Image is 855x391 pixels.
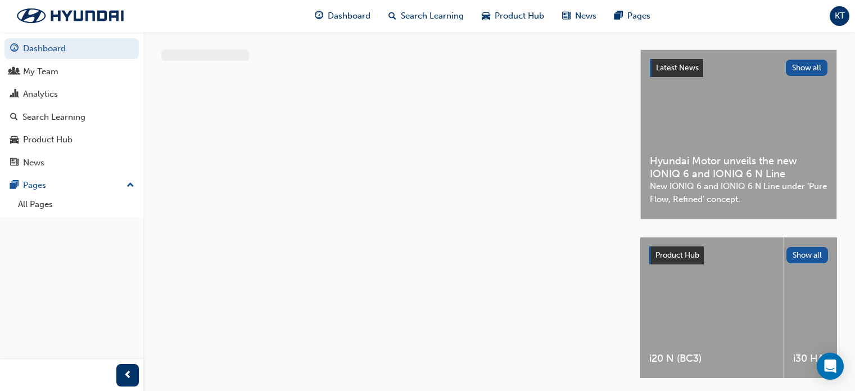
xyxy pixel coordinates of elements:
[4,38,139,59] a: Dashboard
[649,246,828,264] a: Product HubShow all
[650,180,827,205] span: New IONIQ 6 and IONIQ 6 N Line under ‘Pure Flow, Refined’ concept.
[553,5,605,28] a: news-iconNews
[22,111,85,124] div: Search Learning
[10,113,18,123] span: search-icon
[401,10,464,23] span: Search Learning
[379,5,473,28] a: search-iconSearch Learning
[13,196,139,213] a: All Pages
[23,156,44,169] div: News
[640,50,837,219] a: Latest NewsShow allHyundai Motor unveils the new IONIQ 6 and IONIQ 6 N LineNew IONIQ 6 and IONIQ ...
[562,9,571,23] span: news-icon
[10,158,19,168] span: news-icon
[23,133,73,146] div: Product Hub
[830,6,849,26] button: KT
[605,5,659,28] a: pages-iconPages
[4,152,139,173] a: News
[4,175,139,196] button: Pages
[126,178,134,193] span: up-icon
[655,250,699,260] span: Product Hub
[10,89,19,100] span: chart-icon
[23,179,46,192] div: Pages
[4,84,139,105] a: Analytics
[482,9,490,23] span: car-icon
[473,5,553,28] a: car-iconProduct Hub
[640,237,784,378] a: i20 N (BC3)
[10,67,19,77] span: people-icon
[10,44,19,54] span: guage-icon
[835,10,845,23] span: KT
[614,9,623,23] span: pages-icon
[6,4,135,28] img: Trak
[627,10,650,23] span: Pages
[786,247,829,263] button: Show all
[388,9,396,23] span: search-icon
[4,36,139,175] button: DashboardMy TeamAnalyticsSearch LearningProduct HubNews
[650,59,827,77] a: Latest NewsShow all
[786,60,828,76] button: Show all
[495,10,544,23] span: Product Hub
[306,5,379,28] a: guage-iconDashboard
[575,10,596,23] span: News
[328,10,370,23] span: Dashboard
[4,129,139,150] a: Product Hub
[4,107,139,128] a: Search Learning
[23,65,58,78] div: My Team
[649,352,775,365] span: i20 N (BC3)
[315,9,323,23] span: guage-icon
[650,155,827,180] span: Hyundai Motor unveils the new IONIQ 6 and IONIQ 6 N Line
[656,63,699,73] span: Latest News
[4,61,139,82] a: My Team
[124,368,132,383] span: prev-icon
[23,88,58,101] div: Analytics
[10,181,19,191] span: pages-icon
[817,353,844,380] div: Open Intercom Messenger
[10,135,19,145] span: car-icon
